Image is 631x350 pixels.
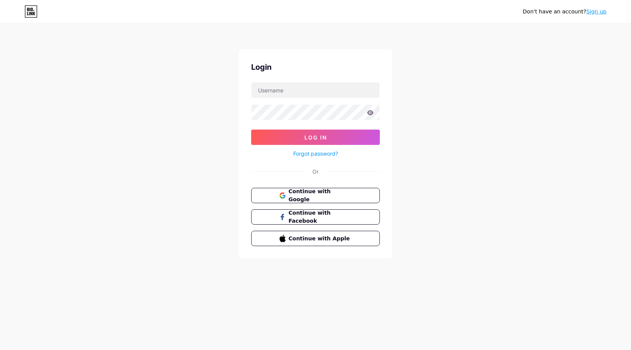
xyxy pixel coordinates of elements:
[293,150,338,158] a: Forgot password?
[289,209,352,225] span: Continue with Facebook
[289,187,352,204] span: Continue with Google
[251,188,380,203] button: Continue with Google
[251,130,380,145] button: Log In
[251,231,380,246] button: Continue with Apple
[251,209,380,225] button: Continue with Facebook
[586,8,606,15] a: Sign up
[304,134,327,141] span: Log In
[251,61,380,73] div: Login
[312,168,319,176] div: Or
[289,235,352,243] span: Continue with Apple
[252,82,379,98] input: Username
[523,8,606,16] div: Don't have an account?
